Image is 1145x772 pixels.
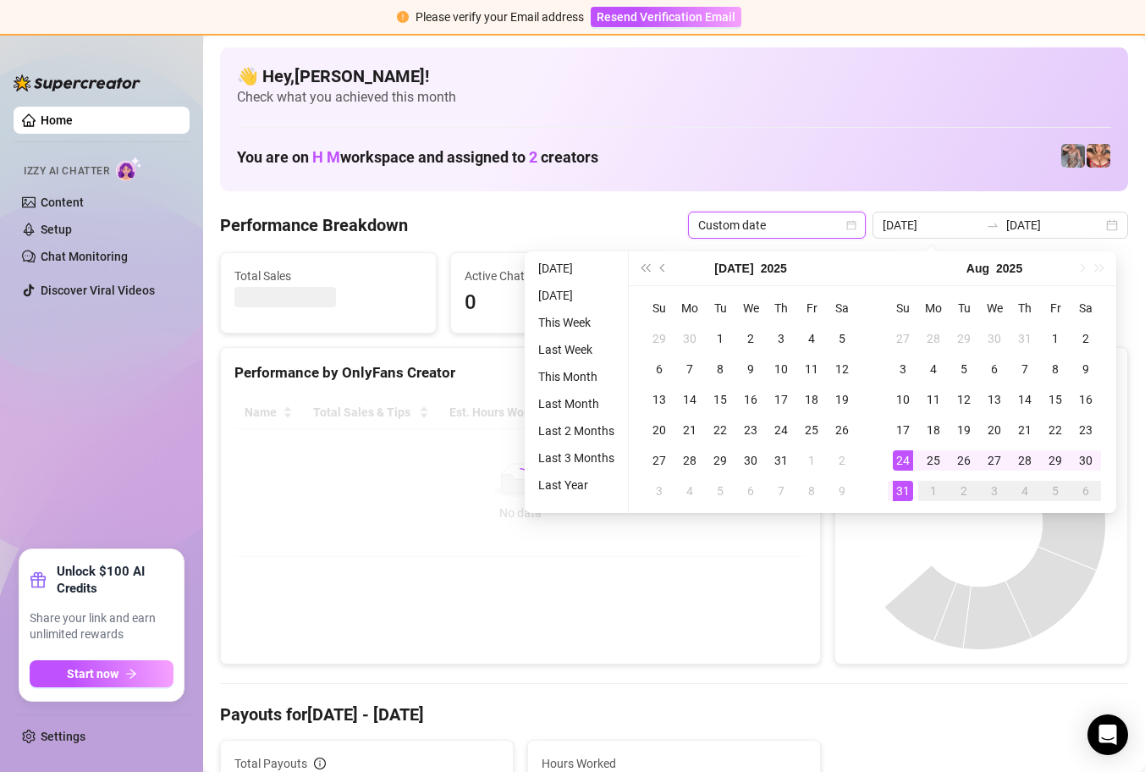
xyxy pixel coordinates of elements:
[1015,481,1035,501] div: 4
[644,445,674,476] td: 2025-07-27
[979,415,1010,445] td: 2025-08-20
[1040,293,1071,323] th: Fr
[923,481,944,501] div: 1
[996,251,1022,285] button: Choose a year
[984,328,1005,349] div: 30
[654,251,673,285] button: Previous month (PageUp)
[649,328,669,349] div: 29
[220,703,1128,726] h4: Payouts for [DATE] - [DATE]
[735,354,766,384] td: 2025-07-09
[220,213,408,237] h4: Performance Breakdown
[923,389,944,410] div: 11
[680,328,700,349] div: 30
[1010,384,1040,415] td: 2025-08-14
[766,293,796,323] th: Th
[644,323,674,354] td: 2025-06-29
[1045,359,1065,379] div: 8
[465,267,652,285] span: Active Chats
[766,354,796,384] td: 2025-07-10
[801,450,822,471] div: 1
[735,476,766,506] td: 2025-08-06
[531,475,621,495] li: Last Year
[735,445,766,476] td: 2025-07-30
[41,196,84,209] a: Content
[740,359,761,379] div: 9
[986,218,999,232] span: to
[1071,415,1101,445] td: 2025-08-23
[1076,389,1096,410] div: 16
[832,420,852,440] div: 26
[740,389,761,410] div: 16
[766,323,796,354] td: 2025-07-03
[801,420,822,440] div: 25
[531,339,621,360] li: Last Week
[234,361,806,384] div: Performance by OnlyFans Creator
[1010,415,1040,445] td: 2025-08-21
[705,293,735,323] th: Tu
[680,389,700,410] div: 14
[674,354,705,384] td: 2025-07-07
[597,10,735,24] span: Resend Verification Email
[416,8,584,26] div: Please verify your Email address
[1076,359,1096,379] div: 9
[710,359,730,379] div: 8
[1010,476,1040,506] td: 2025-09-04
[893,389,913,410] div: 10
[735,293,766,323] th: We
[41,730,85,743] a: Settings
[237,88,1111,107] span: Check what you achieved this month
[986,218,999,232] span: swap-right
[465,287,652,319] span: 0
[1015,389,1035,410] div: 14
[827,445,857,476] td: 2025-08-02
[649,450,669,471] div: 27
[397,11,409,23] span: exclamation-circle
[1040,354,1071,384] td: 2025-08-08
[954,389,974,410] div: 12
[888,354,918,384] td: 2025-08-03
[1087,144,1110,168] img: pennylondon
[832,359,852,379] div: 12
[1071,476,1101,506] td: 2025-09-06
[30,571,47,588] span: gift
[888,323,918,354] td: 2025-07-27
[531,285,621,306] li: [DATE]
[680,450,700,471] div: 28
[771,481,791,501] div: 7
[1015,450,1035,471] div: 28
[705,445,735,476] td: 2025-07-29
[1010,445,1040,476] td: 2025-08-28
[237,148,598,167] h1: You are on workspace and assigned to creators
[832,481,852,501] div: 9
[698,212,856,238] span: Custom date
[57,563,173,597] strong: Unlock $100 AI Credits
[893,420,913,440] div: 17
[1040,323,1071,354] td: 2025-08-01
[918,293,949,323] th: Mo
[41,223,72,236] a: Setup
[923,420,944,440] div: 18
[710,481,730,501] div: 5
[710,450,730,471] div: 29
[1010,293,1040,323] th: Th
[649,389,669,410] div: 13
[1006,216,1103,234] input: End date
[888,293,918,323] th: Su
[984,389,1005,410] div: 13
[649,481,669,501] div: 3
[116,157,142,181] img: AI Chatter
[979,384,1010,415] td: 2025-08-13
[893,328,913,349] div: 27
[954,328,974,349] div: 29
[740,481,761,501] div: 6
[1040,415,1071,445] td: 2025-08-22
[511,467,530,486] span: loading
[766,445,796,476] td: 2025-07-31
[949,415,979,445] td: 2025-08-19
[705,384,735,415] td: 2025-07-15
[674,415,705,445] td: 2025-07-21
[710,328,730,349] div: 1
[923,359,944,379] div: 4
[1087,714,1128,755] div: Open Intercom Messenger
[796,445,827,476] td: 2025-08-01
